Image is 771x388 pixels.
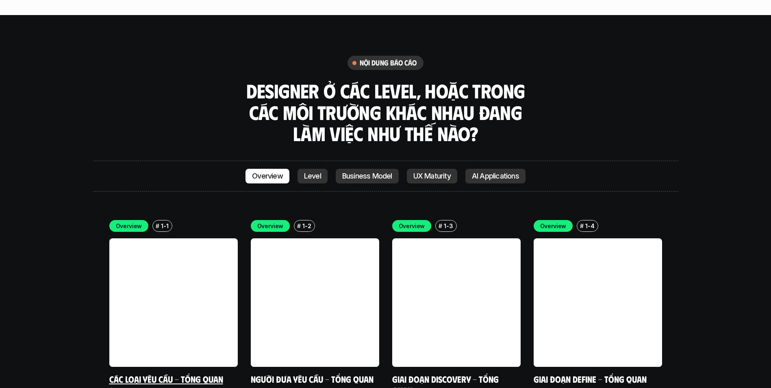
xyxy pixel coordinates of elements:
a: Overview [245,169,289,183]
p: Overview [540,222,567,230]
a: AI Applications [465,169,526,183]
p: Business Model [342,172,392,180]
p: 1-1 [161,222,168,230]
p: Overview [252,172,283,180]
p: Overview [399,222,425,230]
a: Business Model [336,169,399,183]
p: Level [304,172,321,180]
h6: # [156,223,159,229]
p: 1-4 [585,222,594,230]
p: 1-2 [302,222,311,230]
p: AI Applications [472,172,519,180]
a: Người đưa yêu cầu - Tổng quan [251,373,374,384]
a: Các loại yêu cầu - Tổng quan [109,373,223,384]
p: 1-3 [444,222,453,230]
a: Level [298,169,328,183]
h6: nội dung báo cáo [360,58,417,68]
h6: # [439,223,442,229]
p: Overview [116,222,142,230]
h6: # [297,223,301,229]
h6: # [580,223,584,229]
a: UX Maturity [407,169,457,183]
p: UX Maturity [413,172,451,180]
p: Overview [257,222,284,230]
a: Giai đoạn Define - Tổng quan [534,373,647,384]
h3: Designer ở các level, hoặc trong các môi trường khác nhau đang làm việc như thế nào? [243,80,528,144]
